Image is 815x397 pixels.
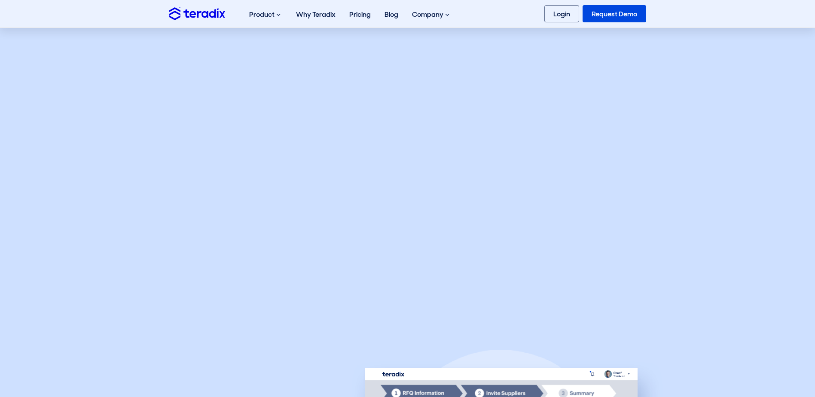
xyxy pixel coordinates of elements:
a: Login [544,5,579,22]
img: Teradix logo [169,7,225,20]
a: Pricing [342,1,378,28]
iframe: Chatbot [758,340,803,385]
a: Blog [378,1,405,28]
div: Company [405,1,458,28]
a: Request Demo [583,5,646,22]
iframe: YouTube video player [169,32,646,290]
div: Product [242,1,289,28]
a: Why Teradix [289,1,342,28]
